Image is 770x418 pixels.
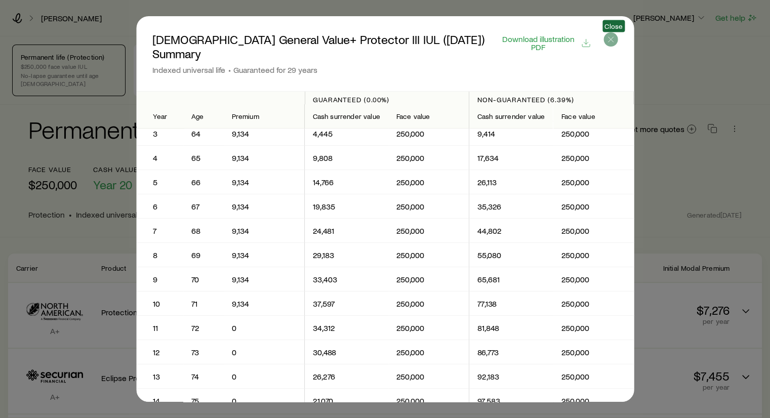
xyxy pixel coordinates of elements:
[561,201,625,212] p: 250,000
[232,129,296,139] p: 9,134
[313,177,380,187] p: 14,766
[191,112,216,120] div: Age
[396,226,461,236] p: 250,000
[191,129,216,139] p: 64
[152,347,167,357] p: 12
[191,323,216,333] p: 72
[313,153,380,163] p: 9,808
[191,396,216,406] p: 75
[561,371,625,382] p: 250,000
[396,201,461,212] p: 250,000
[232,274,296,284] p: 9,134
[191,371,216,382] p: 74
[152,129,167,139] p: 3
[396,396,461,406] p: 250,000
[561,112,625,120] div: Face value
[561,250,625,260] p: 250,000
[313,129,380,139] p: 4,445
[313,201,380,212] p: 19,835
[152,201,167,212] p: 6
[477,347,545,357] p: 86,773
[232,250,296,260] p: 9,134
[561,396,625,406] p: 250,000
[232,201,296,212] p: 9,134
[477,177,545,187] p: 26,113
[232,112,296,120] div: Premium
[152,299,167,309] p: 10
[313,323,380,333] p: 34,312
[396,129,461,139] p: 250,000
[477,129,545,139] p: 9,414
[313,96,461,104] p: Guaranteed (0.00%)
[561,274,625,284] p: 250,000
[232,226,296,236] p: 9,134
[313,396,380,406] p: 21,070
[191,274,216,284] p: 70
[191,201,216,212] p: 67
[561,129,625,139] p: 250,000
[152,112,167,120] div: Year
[191,226,216,236] p: 68
[396,371,461,382] p: 250,000
[232,347,296,357] p: 0
[313,112,380,120] div: Cash surrender value
[477,153,545,163] p: 17,634
[313,347,380,357] p: 30,488
[477,250,545,260] p: 55,080
[477,96,625,104] p: Non-guaranteed (6.39%)
[152,323,167,333] p: 11
[152,396,167,406] p: 14
[561,177,625,187] p: 250,000
[191,250,216,260] p: 69
[191,177,216,187] p: 66
[396,347,461,357] p: 250,000
[477,274,545,284] p: 65,681
[396,299,461,309] p: 250,000
[396,274,461,284] p: 250,000
[232,153,296,163] p: 9,134
[152,226,167,236] p: 7
[152,274,167,284] p: 9
[477,226,545,236] p: 44,802
[313,226,380,236] p: 24,481
[477,396,545,406] p: 97,583
[396,323,461,333] p: 250,000
[396,112,461,120] div: Face value
[396,250,461,260] p: 250,000
[396,177,461,187] p: 250,000
[477,201,545,212] p: 35,326
[232,177,296,187] p: 9,134
[561,323,625,333] p: 250,000
[477,112,545,120] div: Cash surrender value
[313,299,380,309] p: 37,597
[232,371,296,382] p: 0
[152,65,490,75] p: Indexed universal life Guaranteed for 29 years
[191,347,216,357] p: 73
[477,323,545,333] p: 81,848
[313,274,380,284] p: 33,403
[232,396,296,406] p: 0
[152,371,167,382] p: 13
[191,299,216,309] p: 71
[313,250,380,260] p: 29,183
[396,153,461,163] p: 250,000
[152,32,490,61] p: [DEMOGRAPHIC_DATA] General Value+ Protector III IUL ([DATE]) Summary
[191,153,216,163] p: 65
[313,371,380,382] p: 26,276
[232,323,296,333] p: 0
[232,299,296,309] p: 9,134
[561,153,625,163] p: 250,000
[502,35,575,51] span: Download illustration PDF
[561,226,625,236] p: 250,000
[477,371,545,382] p: 92,183
[152,177,167,187] p: 5
[152,153,167,163] p: 4
[604,22,623,30] span: Close
[477,299,545,309] p: 77,138
[502,34,591,52] button: Download illustration PDF
[152,250,167,260] p: 8
[561,347,625,357] p: 250,000
[561,299,625,309] p: 250,000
